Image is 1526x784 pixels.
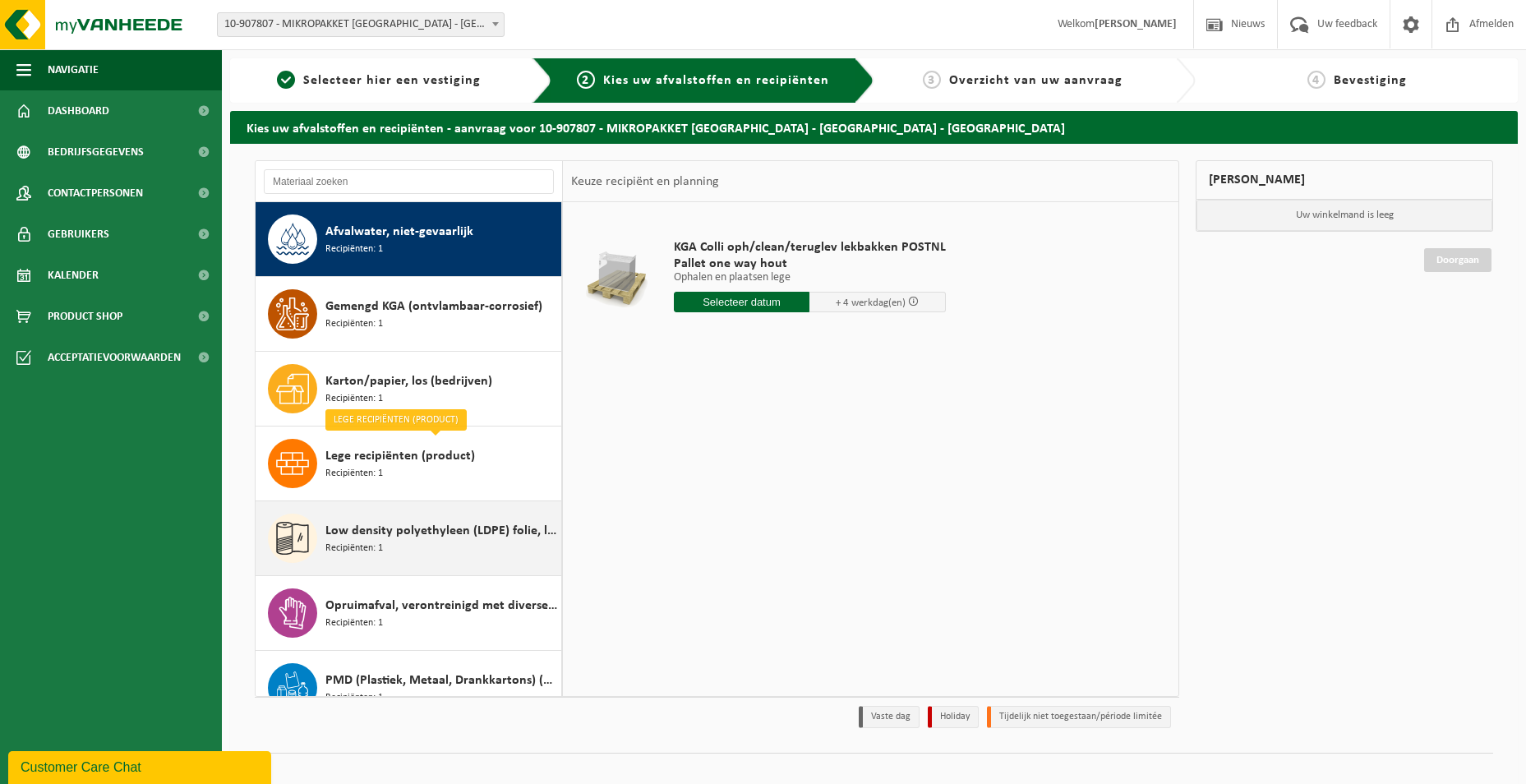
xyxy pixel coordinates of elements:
span: Recipiënten: 1 [325,316,383,332]
span: PMD (Plastiek, Metaal, Drankkartons) (bedrijven) [325,671,557,690]
p: Uw winkelmand is leeg [1196,200,1492,231]
a: Doorgaan [1424,248,1491,272]
button: PMD (Plastiek, Metaal, Drankkartons) (bedrijven) Recipiënten: 1 [256,651,562,726]
span: Gemengd KGA (ontvlambaar-corrosief) [325,297,542,316]
p: Ophalen en plaatsen lege [674,272,946,284]
span: 1 [277,71,295,89]
span: Low density polyethyleen (LDPE) folie, los, naturel/gekleurd (80/20) [325,521,557,541]
span: 3 [923,71,941,89]
li: Tijdelijk niet toegestaan/période limitée [987,706,1171,728]
li: Vaste dag [859,706,920,728]
span: Bevestiging [1334,74,1407,87]
span: Recipiënten: 1 [325,242,383,257]
span: Gebruikers [48,214,109,255]
h2: Kies uw afvalstoffen en recipiënten - aanvraag voor 10-907807 - MIKROPAKKET [GEOGRAPHIC_DATA] - [... [230,111,1518,143]
span: Recipiënten: 1 [325,541,383,556]
button: Afvalwater, niet-gevaarlijk Recipiënten: 1 [256,202,562,277]
span: Lege recipiënten (product) [325,446,475,466]
button: Low density polyethyleen (LDPE) folie, los, naturel/gekleurd (80/20) Recipiënten: 1 [256,501,562,576]
span: Kalender [48,255,99,296]
span: Navigatie [48,49,99,90]
span: Dashboard [48,90,109,131]
button: Gemengd KGA (ontvlambaar-corrosief) Recipiënten: 1 [256,277,562,352]
span: 2 [577,71,595,89]
strong: [PERSON_NAME] [1095,18,1177,30]
input: Materiaal zoeken [264,169,554,194]
span: Selecteer hier een vestiging [303,74,481,87]
span: Overzicht van uw aanvraag [949,74,1123,87]
span: 10-907807 - MIKROPAKKET BELGIUM - VILVOORDE - VILVOORDE [217,12,505,37]
button: Lege recipiënten (product) Recipiënten: 1 [256,427,562,501]
span: Recipiënten: 1 [325,690,383,706]
span: + 4 werkdag(en) [836,297,906,308]
span: Contactpersonen [48,173,143,214]
span: Recipiënten: 1 [325,391,383,407]
li: Holiday [928,706,979,728]
span: Product Shop [48,296,122,337]
button: Opruimafval, verontreinigd met diverse niet-gevaarlijke afvalstoffen Recipiënten: 1 [256,576,562,651]
span: Recipiënten: 1 [325,616,383,631]
span: Bedrijfsgegevens [48,131,144,173]
iframe: chat widget [8,748,274,784]
span: Pallet one way hout [674,256,946,272]
div: [PERSON_NAME] [1196,160,1493,200]
button: Karton/papier, los (bedrijven) Recipiënten: 1 [256,352,562,427]
span: Afvalwater, niet-gevaarlijk [325,222,473,242]
a: 1Selecteer hier een vestiging [238,71,519,90]
span: Recipiënten: 1 [325,466,383,482]
span: Acceptatievoorwaarden [48,337,181,378]
input: Selecteer datum [674,292,810,312]
div: Keuze recipiënt en planning [563,161,727,202]
span: Opruimafval, verontreinigd met diverse niet-gevaarlijke afvalstoffen [325,596,557,616]
span: 4 [1307,71,1325,89]
span: Kies uw afvalstoffen en recipiënten [603,74,829,87]
span: KGA Colli oph/clean/teruglev lekbakken POSTNL [674,239,946,256]
span: Karton/papier, los (bedrijven) [325,371,492,391]
span: 10-907807 - MIKROPAKKET BELGIUM - VILVOORDE - VILVOORDE [218,13,504,36]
